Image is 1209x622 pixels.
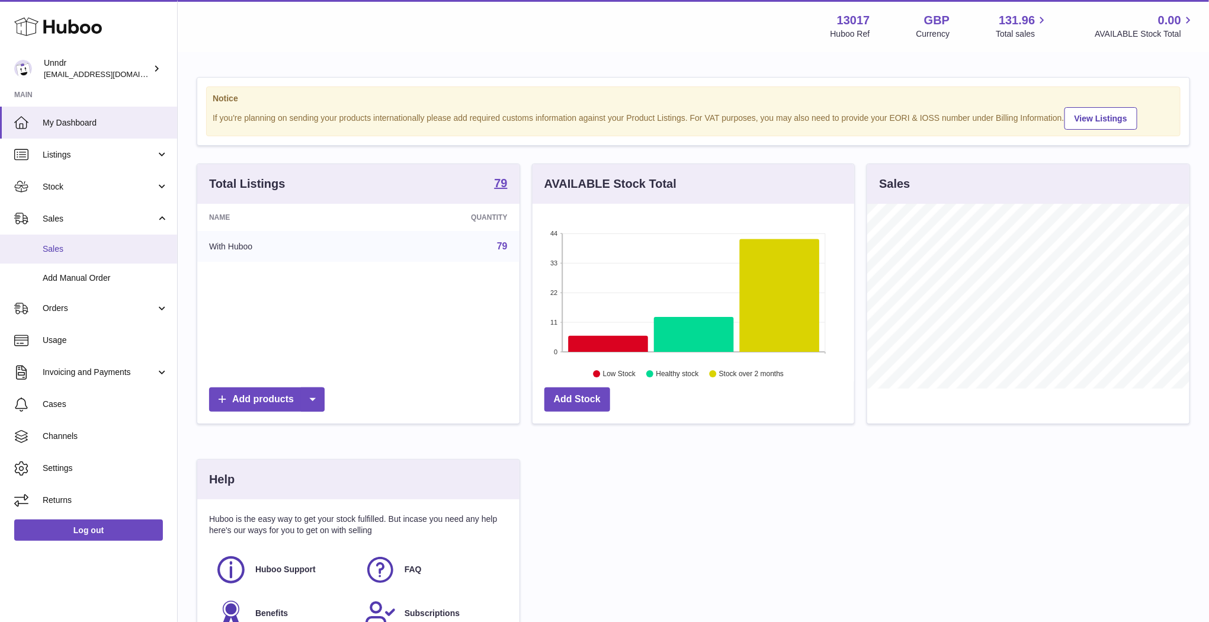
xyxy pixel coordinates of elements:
text: 44 [550,230,557,237]
text: 33 [550,259,557,267]
strong: Notice [213,93,1174,104]
strong: 79 [494,177,507,189]
span: 0.00 [1158,12,1181,28]
div: Unndr [44,57,150,80]
span: Orders [43,303,156,314]
div: Currency [916,28,950,40]
th: Quantity [367,204,519,231]
strong: GBP [924,12,950,28]
text: Stock over 2 months [719,370,784,379]
span: Settings [43,463,168,474]
a: 79 [497,241,508,251]
span: Listings [43,149,156,161]
td: With Huboo [197,231,367,262]
span: Usage [43,335,168,346]
h3: Total Listings [209,176,286,192]
span: My Dashboard [43,117,168,129]
th: Name [197,204,367,231]
a: FAQ [364,554,502,586]
a: Add Stock [544,387,610,412]
text: 11 [550,319,557,326]
strong: 13017 [837,12,870,28]
a: 0.00 AVAILABLE Stock Total [1095,12,1195,40]
a: View Listings [1064,107,1137,130]
p: Huboo is the easy way to get your stock fulfilled. But incase you need any help here's our ways f... [209,514,508,536]
a: 131.96 Total sales [996,12,1048,40]
h3: Sales [879,176,910,192]
span: Invoicing and Payments [43,367,156,378]
span: FAQ [405,564,422,575]
h3: AVAILABLE Stock Total [544,176,676,192]
span: Total sales [996,28,1048,40]
span: [EMAIL_ADDRESS][DOMAIN_NAME] [44,69,174,79]
a: Add products [209,387,325,412]
div: Huboo Ref [830,28,870,40]
span: Sales [43,243,168,255]
img: sofiapanwar@gmail.com [14,60,32,78]
div: If you're planning on sending your products internationally please add required customs informati... [213,105,1174,130]
h3: Help [209,472,235,488]
span: Returns [43,495,168,506]
span: Channels [43,431,168,442]
span: 131.96 [999,12,1035,28]
a: Log out [14,520,163,541]
span: Benefits [255,608,288,619]
a: 79 [494,177,507,191]
span: Huboo Support [255,564,316,575]
text: 22 [550,289,557,296]
span: Sales [43,213,156,225]
span: Cases [43,399,168,410]
text: 0 [554,348,557,355]
span: Add Manual Order [43,272,168,284]
a: Huboo Support [215,554,352,586]
span: AVAILABLE Stock Total [1095,28,1195,40]
span: Subscriptions [405,608,460,619]
text: Healthy stock [656,370,699,379]
text: Low Stock [603,370,636,379]
span: Stock [43,181,156,193]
